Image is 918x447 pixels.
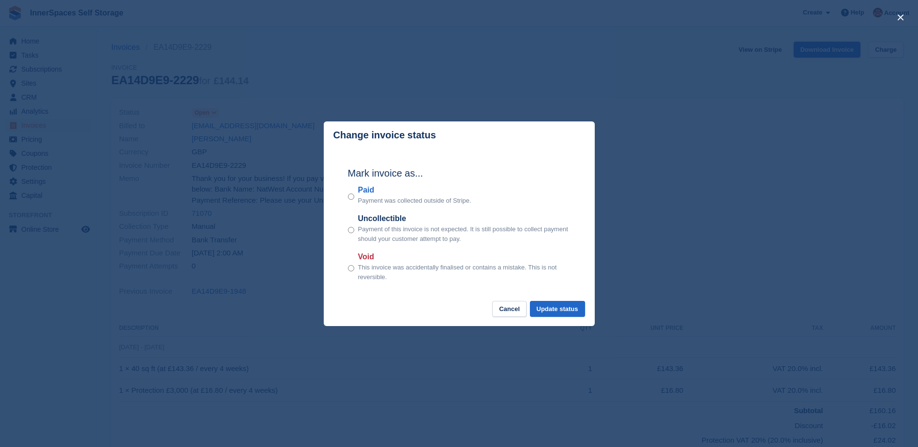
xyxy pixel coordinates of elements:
[333,130,436,141] p: Change invoice status
[358,196,471,206] p: Payment was collected outside of Stripe.
[893,10,908,25] button: close
[358,213,571,224] label: Uncollectible
[348,166,571,180] h2: Mark invoice as...
[358,224,571,243] p: Payment of this invoice is not expected. It is still possible to collect payment should your cust...
[358,251,571,263] label: Void
[530,301,585,317] button: Update status
[492,301,527,317] button: Cancel
[358,263,571,282] p: This invoice was accidentally finalised or contains a mistake. This is not reversible.
[358,184,471,196] label: Paid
